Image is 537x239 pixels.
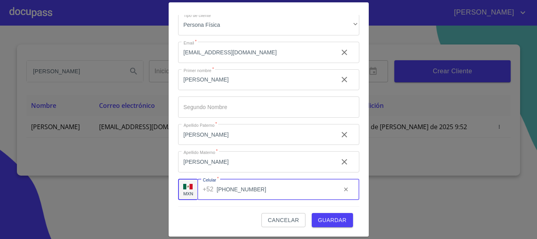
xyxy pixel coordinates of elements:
[318,215,347,225] span: Guardar
[335,43,354,62] button: clear input
[203,185,214,194] p: +52
[183,184,193,189] img: R93DlvwvvjP9fbrDwZeCRYBHk45OWMq+AAOlFVsxT89f82nwPLnD58IP7+ANJEaWYhP0Tx8kkA0WlQMPQsAAgwAOmBj20AXj6...
[335,152,354,171] button: clear input
[338,182,354,197] button: clear input
[335,125,354,144] button: clear input
[178,14,359,35] div: Persona Física
[183,191,193,196] p: MXN
[261,213,305,228] button: Cancelar
[335,70,354,89] button: clear input
[312,213,353,228] button: Guardar
[268,215,299,225] span: Cancelar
